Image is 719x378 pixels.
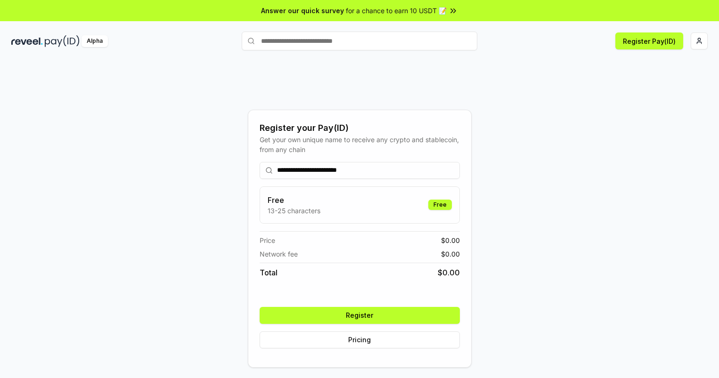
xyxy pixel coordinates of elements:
[428,200,452,210] div: Free
[261,6,344,16] span: Answer our quick survey
[260,307,460,324] button: Register
[260,331,460,348] button: Pricing
[11,35,43,47] img: reveel_dark
[45,35,80,47] img: pay_id
[615,32,683,49] button: Register Pay(ID)
[268,206,320,216] p: 13-25 characters
[438,267,460,278] span: $ 0.00
[268,194,320,206] h3: Free
[441,249,460,259] span: $ 0.00
[82,35,108,47] div: Alpha
[260,235,275,245] span: Price
[346,6,447,16] span: for a chance to earn 10 USDT 📝
[260,121,460,135] div: Register your Pay(ID)
[441,235,460,245] span: $ 0.00
[260,249,298,259] span: Network fee
[260,135,460,154] div: Get your own unique name to receive any crypto and stablecoin, from any chain
[260,267,278,278] span: Total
